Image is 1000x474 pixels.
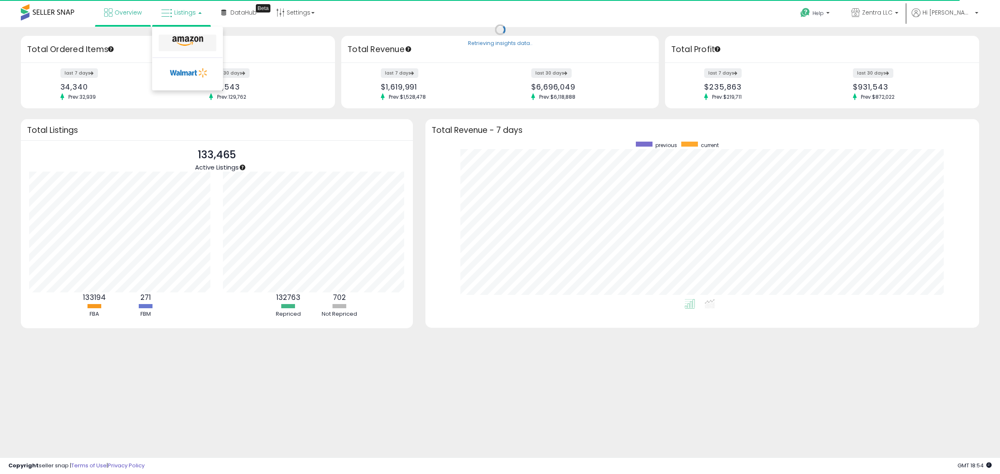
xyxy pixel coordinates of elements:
[405,45,412,53] div: Tooltip anchor
[531,82,644,91] div: $6,696,049
[922,8,972,17] span: Hi [PERSON_NAME]
[263,310,313,318] div: Repriced
[315,310,365,318] div: Not Repriced
[174,8,196,17] span: Listings
[853,82,965,91] div: $931,543
[704,82,816,91] div: $235,863
[853,68,893,78] label: last 30 days
[27,44,329,55] h3: Total Ordered Items
[708,93,746,100] span: Prev: $219,711
[195,147,239,163] p: 133,465
[213,93,250,100] span: Prev: 129,762
[115,8,142,17] span: Overview
[531,68,572,78] label: last 30 days
[140,292,151,302] b: 271
[857,93,899,100] span: Prev: $872,022
[195,163,239,172] span: Active Listings
[83,292,106,302] b: 133194
[256,4,270,12] div: Tooltip anchor
[432,127,973,133] h3: Total Revenue - 7 days
[60,82,172,91] div: 34,340
[64,93,100,100] span: Prev: 32,939
[120,310,170,318] div: FBM
[714,45,721,53] div: Tooltip anchor
[107,45,115,53] div: Tooltip anchor
[655,142,677,149] span: previous
[812,10,824,17] span: Help
[704,68,742,78] label: last 7 days
[385,93,430,100] span: Prev: $1,528,478
[862,8,892,17] span: Zentra LLC
[468,40,532,47] div: Retrieving insights data..
[209,68,250,78] label: last 30 days
[671,44,973,55] h3: Total Profit
[209,82,321,91] div: 144,543
[333,292,346,302] b: 702
[69,310,119,318] div: FBA
[794,1,838,27] a: Help
[276,292,300,302] b: 132763
[230,8,257,17] span: DataHub
[381,68,418,78] label: last 7 days
[60,68,98,78] label: last 7 days
[701,142,719,149] span: current
[27,127,407,133] h3: Total Listings
[381,82,494,91] div: $1,619,991
[535,93,580,100] span: Prev: $6,118,888
[239,164,246,171] div: Tooltip anchor
[912,8,978,27] a: Hi [PERSON_NAME]
[800,7,810,18] i: Get Help
[347,44,652,55] h3: Total Revenue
